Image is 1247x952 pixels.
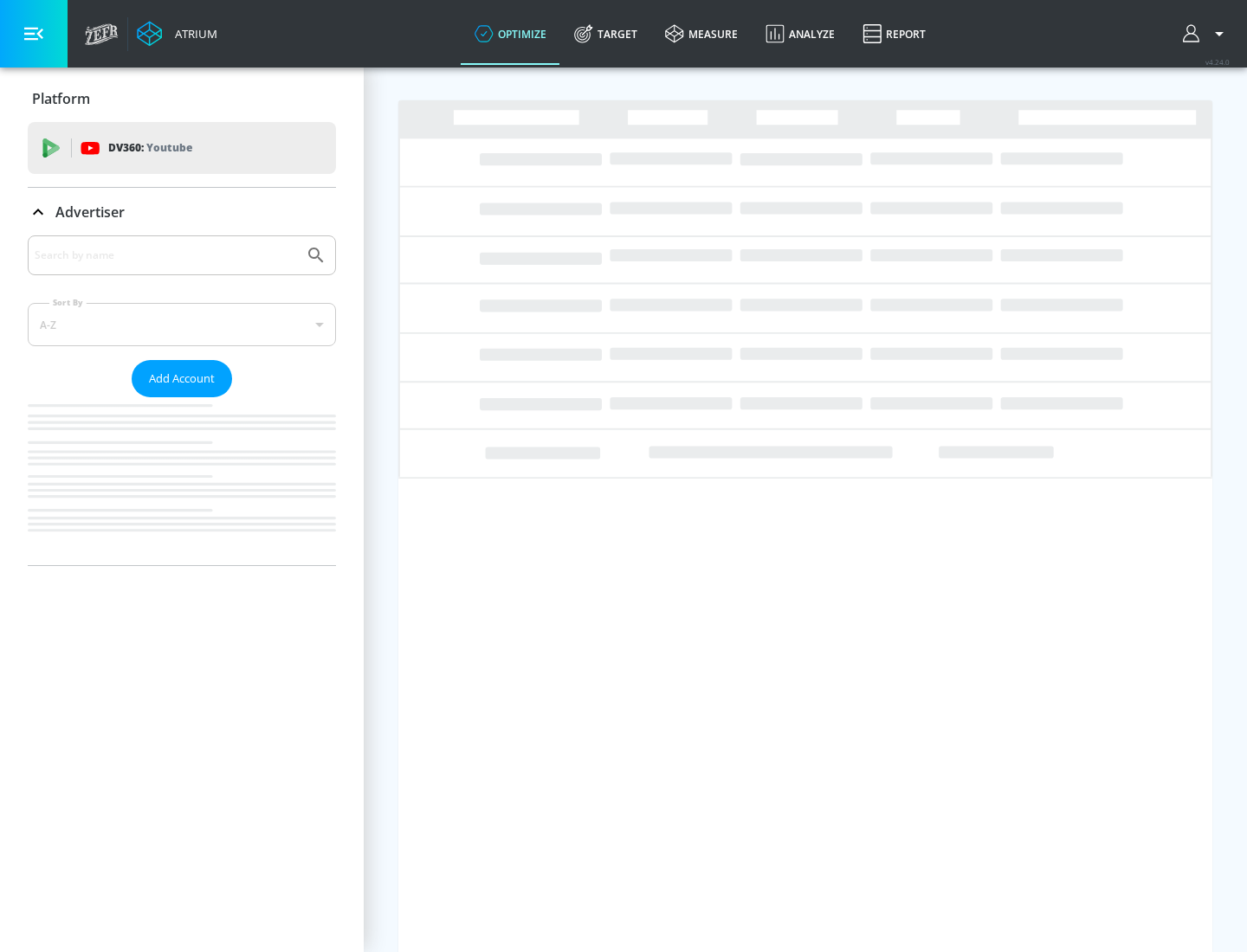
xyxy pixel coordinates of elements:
p: DV360: [108,138,192,158]
a: Target [560,3,651,65]
p: Platform [32,89,90,108]
span: v 4.24.0 [1205,57,1230,67]
a: Analyze [752,3,849,65]
p: Advertiser [55,203,125,222]
input: Search by name [35,244,297,267]
p: Youtube [146,138,192,157]
span: Add Account [149,369,215,389]
label: Sort By [49,297,87,308]
nav: list of Advertiser [28,397,336,565]
div: DV360: Youtube [28,122,336,174]
div: A-Z [28,303,336,346]
a: optimize [461,3,560,65]
div: Advertiser [28,235,336,565]
div: Atrium [168,26,217,42]
a: Atrium [137,21,217,47]
a: measure [651,3,752,65]
button: Add Account [132,360,232,397]
a: Report [849,3,940,65]
div: Advertiser [28,188,336,236]
div: Platform [28,74,336,123]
